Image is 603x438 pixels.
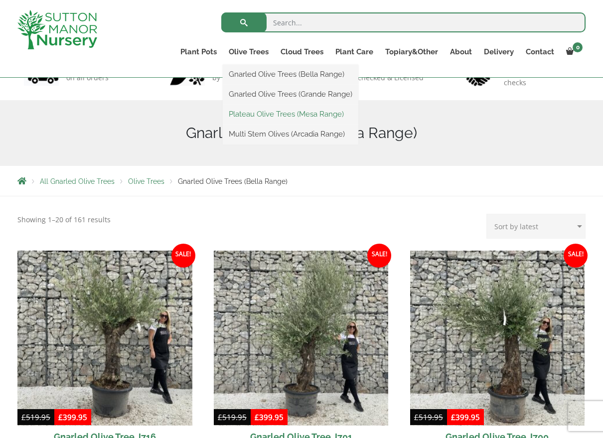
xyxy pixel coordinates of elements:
bdi: 519.95 [218,412,247,422]
bdi: 399.95 [58,412,87,422]
h1: Gnarled Olive Trees (Bella Range) [17,124,586,142]
a: Multi Stem Olives (Arcadia Range) [223,127,358,142]
bdi: 399.95 [451,412,480,422]
span: £ [255,412,259,422]
a: Olive Trees [128,177,164,185]
a: Topiary&Other [379,45,444,59]
a: Contact [520,45,560,59]
input: Search... [221,12,586,32]
a: About [444,45,478,59]
a: Delivery [478,45,520,59]
bdi: 399.95 [255,412,284,422]
bdi: 519.95 [21,412,50,422]
span: £ [218,412,222,422]
bdi: 519.95 [414,412,443,422]
span: 0 [573,42,583,52]
img: Gnarled Olive Tree J701 [214,251,389,426]
img: logo [17,10,97,49]
span: Gnarled Olive Trees (Bella Range) [178,177,288,185]
span: £ [58,412,63,422]
a: Olive Trees [223,45,275,59]
span: £ [414,412,419,422]
span: Sale! [564,244,588,268]
a: Cloud Trees [275,45,329,59]
a: 0 [560,45,586,59]
a: Plant Pots [174,45,223,59]
span: Sale! [171,244,195,268]
img: Gnarled Olive Tree J716 [17,251,192,426]
a: Plant Care [329,45,379,59]
select: Shop order [486,214,586,239]
a: Plateau Olive Trees (Mesa Range) [223,107,358,122]
a: All Gnarled Olive Trees [40,177,115,185]
span: Sale! [367,244,391,268]
p: Showing 1–20 of 161 results [17,214,111,226]
a: Gnarled Olive Trees (Bella Range) [223,67,358,82]
img: Gnarled Olive Tree J700 [410,251,585,426]
span: £ [451,412,455,422]
a: Gnarled Olive Trees (Grande Range) [223,87,358,102]
nav: Breadcrumbs [17,177,586,185]
span: £ [21,412,26,422]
